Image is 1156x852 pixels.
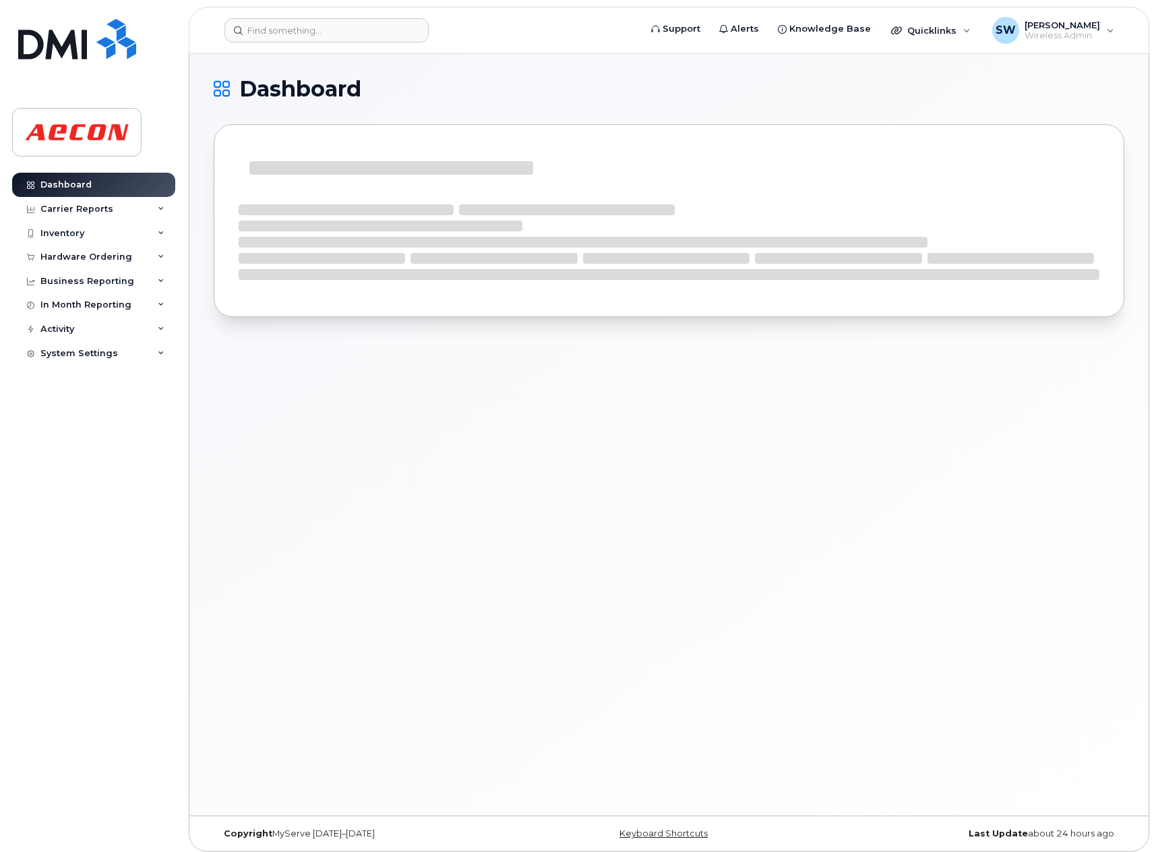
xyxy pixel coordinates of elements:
[821,828,1124,839] div: about 24 hours ago
[969,828,1028,839] strong: Last Update
[239,79,361,99] span: Dashboard
[619,828,708,839] a: Keyboard Shortcuts
[224,828,272,839] strong: Copyright
[214,828,517,839] div: MyServe [DATE]–[DATE]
